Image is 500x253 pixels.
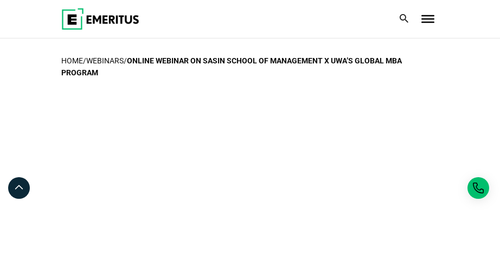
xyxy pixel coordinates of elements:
button: Toggle Menu [421,15,434,23]
p: / / [61,55,439,79]
strong: Online Webinar on Sasin School of Management x UWA’s Global MBA Program [61,56,402,77]
a: Webinars [86,56,124,65]
a: home [61,56,83,65]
